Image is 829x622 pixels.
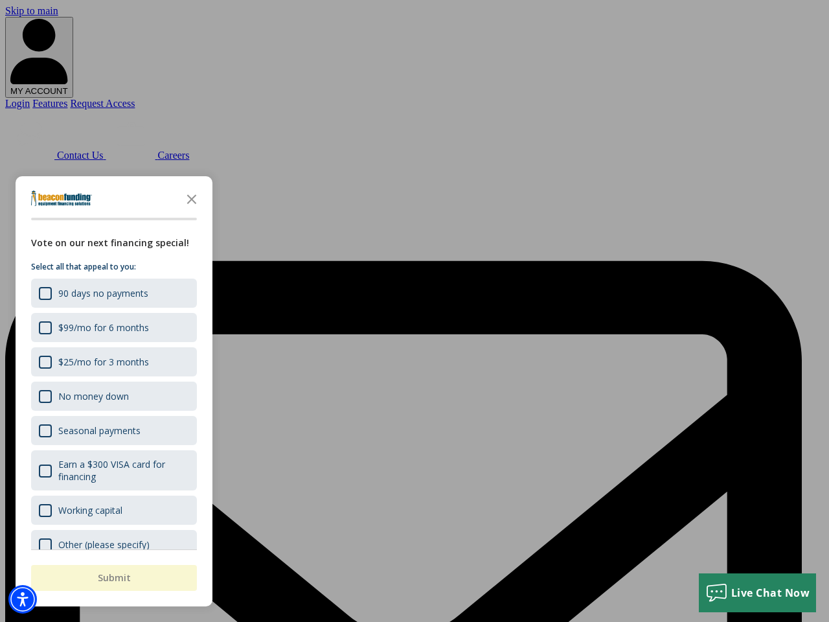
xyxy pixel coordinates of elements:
[31,565,197,591] button: Submit
[58,458,189,483] div: Earn a $300 VISA card for financing
[58,287,148,299] div: 90 days no payments
[31,530,197,559] div: Other (please specify)
[31,496,197,525] div: Working capital
[58,390,129,402] div: No money down
[58,356,149,368] div: $25/mo for 3 months
[31,279,197,308] div: 90 days no payments
[58,504,122,516] div: Working capital
[58,321,149,334] div: $99/mo for 6 months
[699,573,817,612] button: Live Chat Now
[31,236,197,250] div: Vote on our next financing special!
[179,185,205,211] button: Close the survey
[31,313,197,342] div: $99/mo for 6 months
[31,416,197,445] div: Seasonal payments
[31,347,197,376] div: $25/mo for 3 months
[31,190,92,206] img: Company logo
[31,260,197,273] p: Select all that appeal to you:
[731,586,810,600] span: Live Chat Now
[16,176,212,606] div: Survey
[8,585,37,614] div: Accessibility Menu
[58,424,141,437] div: Seasonal payments
[58,538,150,551] div: Other (please specify)
[31,450,197,490] div: Earn a $300 VISA card for financing
[31,382,197,411] div: No money down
